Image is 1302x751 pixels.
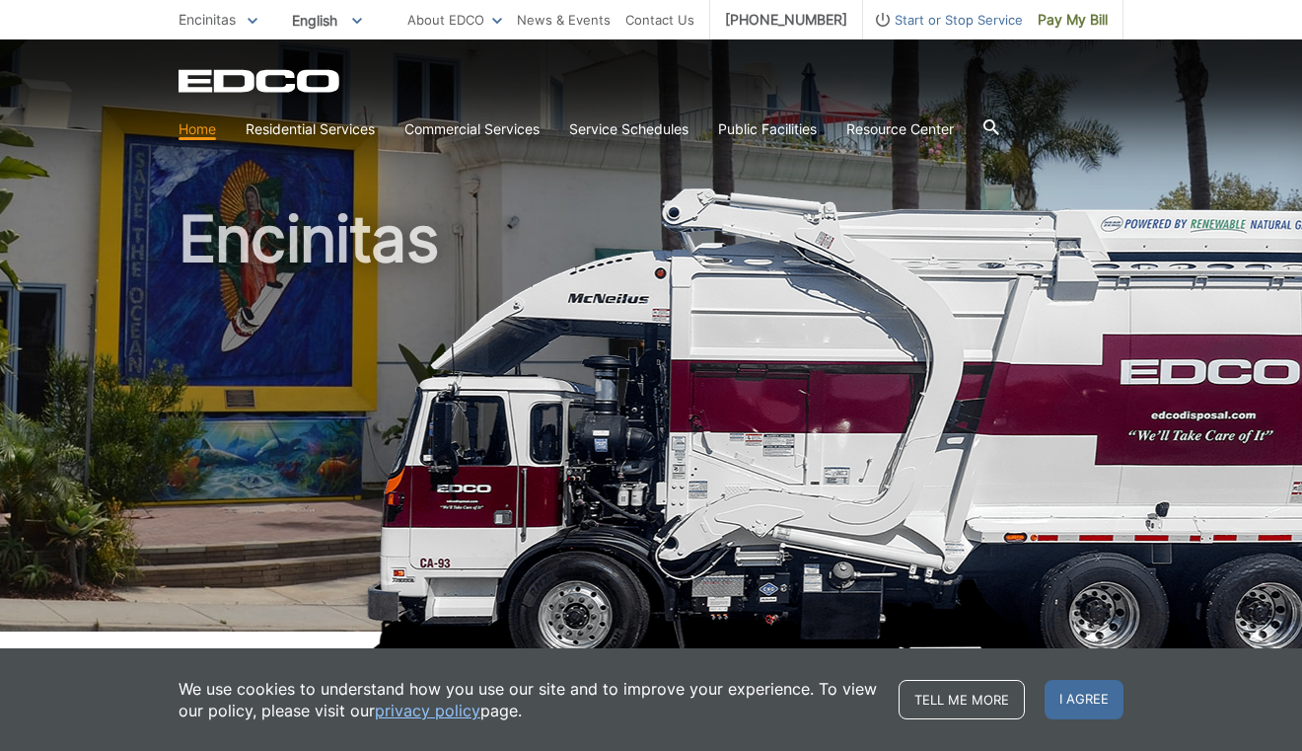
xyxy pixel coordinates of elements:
span: English [277,4,377,37]
a: Commercial Services [404,118,540,140]
a: Contact Us [625,9,694,31]
h1: Encinitas [179,207,1123,640]
span: Pay My Bill [1038,9,1108,31]
a: Tell me more [899,680,1025,719]
a: Resource Center [846,118,954,140]
span: I agree [1045,680,1123,719]
p: We use cookies to understand how you use our site and to improve your experience. To view our pol... [179,678,879,721]
a: Residential Services [246,118,375,140]
a: Service Schedules [569,118,688,140]
a: privacy policy [375,700,480,721]
a: Public Facilities [718,118,817,140]
a: About EDCO [407,9,502,31]
a: News & Events [517,9,611,31]
a: Home [179,118,216,140]
span: Encinitas [179,11,236,28]
a: EDCD logo. Return to the homepage. [179,69,342,93]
